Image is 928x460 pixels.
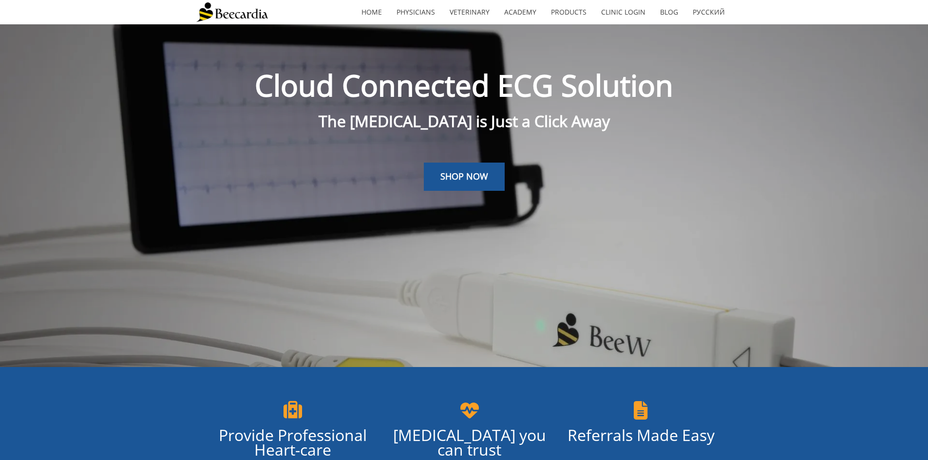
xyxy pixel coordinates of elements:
span: SHOP NOW [440,170,488,182]
span: [MEDICAL_DATA] you can trust [393,424,546,460]
a: Physicians [389,1,442,23]
span: Referrals Made Easy [568,424,715,445]
img: Beecardia [196,2,268,22]
a: SHOP NOW [424,163,505,191]
a: Academy [497,1,544,23]
a: Products [544,1,594,23]
span: The [MEDICAL_DATA] is Just a Click Away [319,110,610,131]
span: Provide Professional Heart-care [219,424,367,460]
span: Cloud Connected ECG Solution [255,65,673,105]
a: Clinic Login [594,1,653,23]
a: Veterinary [442,1,497,23]
a: Русский [685,1,732,23]
a: Blog [653,1,685,23]
a: home [354,1,389,23]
